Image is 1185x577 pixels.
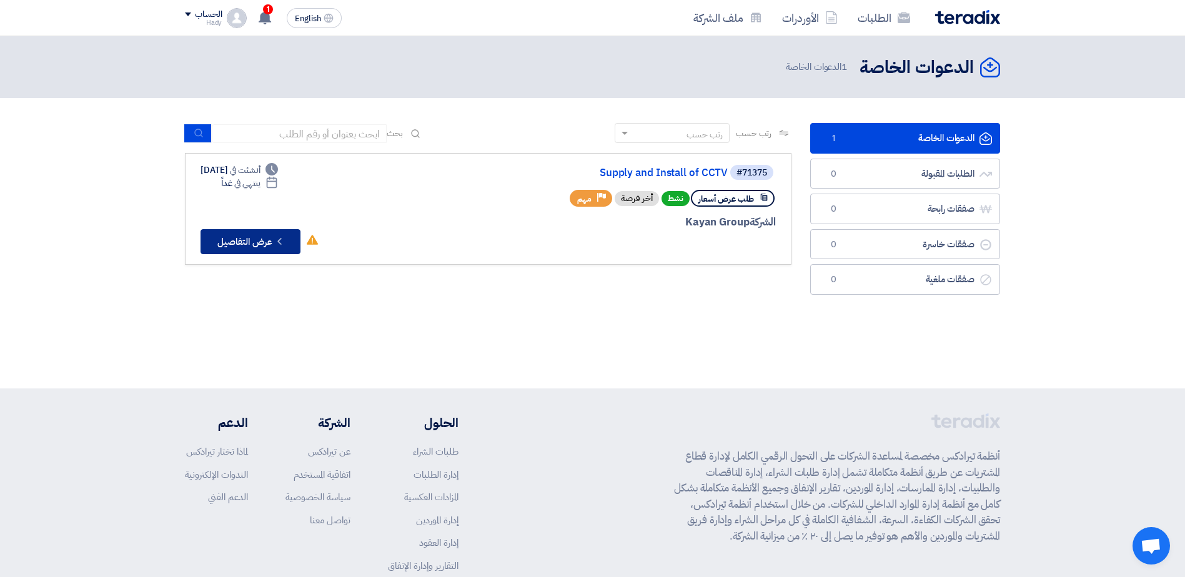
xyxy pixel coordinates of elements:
[419,536,459,550] a: إدارة العقود
[413,445,459,458] a: طلبات الشراء
[308,445,350,458] a: عن تيرادكس
[810,194,1000,224] a: صفقات رابحة0
[848,3,920,32] a: الطلبات
[826,274,841,286] span: 0
[404,490,459,504] a: المزادات العكسية
[687,128,723,141] div: رتب حسب
[294,468,350,481] a: اتفاقية المستخدم
[185,413,248,432] li: الدعم
[935,10,1000,24] img: Teradix logo
[310,513,350,527] a: تواصل معنا
[201,164,278,177] div: [DATE]
[826,132,841,145] span: 1
[810,229,1000,260] a: صفقات خاسرة0
[577,193,592,205] span: مهم
[826,239,841,251] span: 0
[185,468,248,481] a: الندوات الإلكترونية
[860,56,974,80] h2: الدعوات الخاصة
[674,448,1000,544] p: أنظمة تيرادكس مخصصة لمساعدة الشركات على التحول الرقمي الكامل لإدارة قطاع المشتريات عن طريق أنظمة ...
[285,413,350,432] li: الشركة
[810,264,1000,295] a: صفقات ملغية0
[683,3,772,32] a: ملف الشركة
[478,167,728,179] a: Supply and Install of CCTV
[826,203,841,215] span: 0
[388,413,459,432] li: الحلول
[201,229,300,254] button: عرض التفاصيل
[662,191,690,206] span: نشط
[414,468,459,481] a: إدارة الطلبات
[186,445,248,458] a: لماذا تختار تيرادكس
[295,14,321,23] span: English
[615,191,659,206] div: أخر فرصة
[841,60,847,74] span: 1
[221,177,278,190] div: غداً
[826,168,841,180] span: 0
[750,214,776,230] span: الشركة
[1133,527,1170,565] div: Open chat
[185,19,222,26] div: Hady
[416,513,459,527] a: إدارة الموردين
[772,3,848,32] a: الأوردرات
[736,169,767,177] div: #71375
[195,9,222,20] div: الحساب
[208,490,248,504] a: الدعم الفني
[698,193,754,205] span: طلب عرض أسعار
[810,159,1000,189] a: الطلبات المقبولة0
[212,124,387,143] input: ابحث بعنوان أو رقم الطلب
[475,214,776,230] div: Kayan Group
[263,4,273,14] span: 1
[387,127,403,140] span: بحث
[736,127,771,140] span: رتب حسب
[786,60,850,74] span: الدعوات الخاصة
[810,123,1000,154] a: الدعوات الخاصة1
[234,177,260,190] span: ينتهي في
[227,8,247,28] img: profile_test.png
[230,164,260,177] span: أنشئت في
[287,8,342,28] button: English
[388,559,459,573] a: التقارير وإدارة الإنفاق
[285,490,350,504] a: سياسة الخصوصية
